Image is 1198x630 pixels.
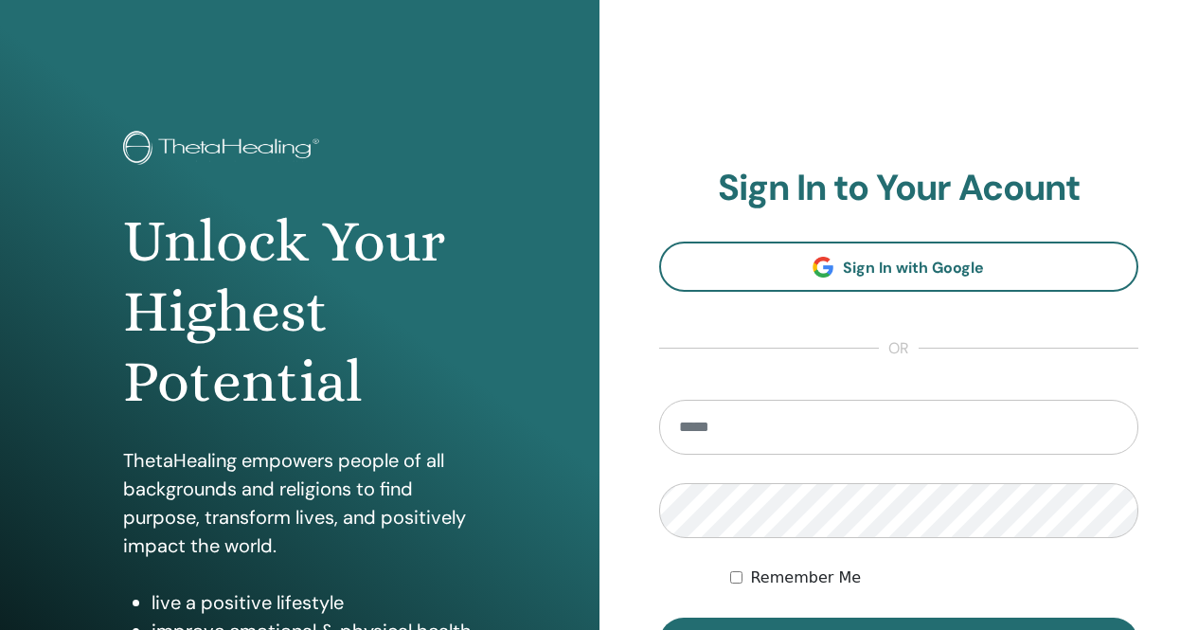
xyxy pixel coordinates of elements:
p: ThetaHealing empowers people of all backgrounds and religions to find purpose, transform lives, a... [123,446,475,560]
h2: Sign In to Your Acount [659,167,1139,210]
a: Sign In with Google [659,242,1139,292]
label: Remember Me [750,567,861,589]
span: or [879,337,919,360]
div: Keep me authenticated indefinitely or until I manually logout [730,567,1138,589]
li: live a positive lifestyle [152,588,475,617]
span: Sign In with Google [843,258,984,278]
h1: Unlock Your Highest Potential [123,207,475,418]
